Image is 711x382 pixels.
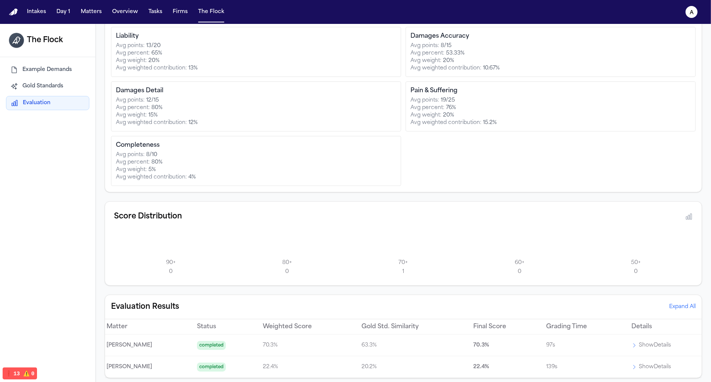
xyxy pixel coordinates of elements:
[114,211,182,223] h3: Score Distribution
[410,57,691,65] div: 20 %
[6,80,89,93] button: Gold Standards
[669,303,696,311] button: Expand All
[410,58,441,63] span: Avg weight:
[410,120,481,125] span: Avg weighted contribution:
[625,319,702,335] th: Details
[257,319,355,335] th: Weighted Score
[631,341,671,350] button: ShowDetails
[474,363,534,372] p: 22.4 %
[116,151,396,159] div: 8 / 10
[22,66,72,74] span: Example Demands
[6,96,89,110] button: Evaluation
[410,119,691,127] div: 15.2 %
[631,363,671,372] button: ShowDetails
[78,5,105,19] button: Matters
[116,58,147,63] span: Avg weight:
[116,50,396,57] div: 65 %
[107,363,185,372] p: [PERSON_NAME]
[109,5,141,19] button: Overview
[9,9,18,16] img: Finch Logo
[197,341,226,350] span: completed
[145,5,165,19] button: Tasks
[107,341,185,350] p: [PERSON_NAME]
[116,32,396,41] div: Liability
[116,65,187,71] span: Avg weighted contribution:
[116,141,396,150] div: Completeness
[410,97,691,104] div: 19 / 25
[403,267,404,276] p: 1
[546,341,619,350] p: 97 s
[410,50,444,56] span: Avg percent:
[474,341,534,350] p: 70.3 %
[116,86,396,95] div: Damages Detail
[410,65,691,72] div: 10.67 %
[24,5,49,19] button: Intakes
[410,42,691,50] div: 8 / 15
[410,105,444,111] span: Avg percent:
[410,43,439,49] span: Avg points:
[116,97,145,103] span: Avg points:
[169,267,173,276] p: 0
[468,319,540,335] th: Final Score
[116,112,147,118] span: Avg weight:
[410,112,691,119] div: 20 %
[631,258,641,267] p: 50 +
[53,5,73,19] button: Day 1
[410,86,691,95] div: Pain & Suffering
[263,341,350,350] p: 70.3 %
[116,159,396,166] div: 80 %
[355,319,467,335] th: Gold Std. Similarity
[116,174,396,181] div: 4 %
[9,9,18,16] a: Home
[282,258,292,267] p: 80 +
[540,319,625,335] th: Grading Time
[22,83,63,90] span: Gold Standards
[116,159,150,165] span: Avg percent:
[116,166,396,174] div: 5 %
[639,363,671,372] p: Show Details
[410,104,691,112] div: 76 %
[634,267,638,276] p: 0
[195,5,227,19] button: The Flock
[410,32,691,41] div: Damages Accuracy
[116,104,396,112] div: 80 %
[410,97,439,103] span: Avg points:
[111,301,179,313] h3: Evaluation Results
[170,5,191,19] button: Firms
[285,267,289,276] p: 0
[116,167,147,173] span: Avg weight:
[116,152,145,158] span: Avg points:
[116,50,150,56] span: Avg percent:
[410,65,481,71] span: Avg weighted contribution:
[6,63,89,77] button: Example Demands
[116,105,150,111] span: Avg percent:
[361,341,461,350] p: 63.3 %
[105,319,191,335] th: Matter
[197,363,226,372] span: completed
[166,258,176,267] p: 90 +
[518,267,521,276] p: 0
[546,363,619,372] p: 139 s
[191,319,257,335] th: Status
[361,363,461,372] p: 20.2 %
[399,258,408,267] p: 70 +
[116,57,396,65] div: 20 %
[116,43,145,49] span: Avg points:
[23,99,50,107] span: Evaluation
[263,363,350,372] p: 22.4 %
[116,112,396,119] div: 15 %
[116,174,187,180] span: Avg weighted contribution:
[639,341,671,350] p: Show Details
[116,119,396,127] div: 12 %
[116,42,396,50] div: 13 / 20
[116,97,396,104] div: 12 / 15
[116,65,396,72] div: 13 %
[410,50,691,57] div: 53.33 %
[515,258,524,267] p: 60 +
